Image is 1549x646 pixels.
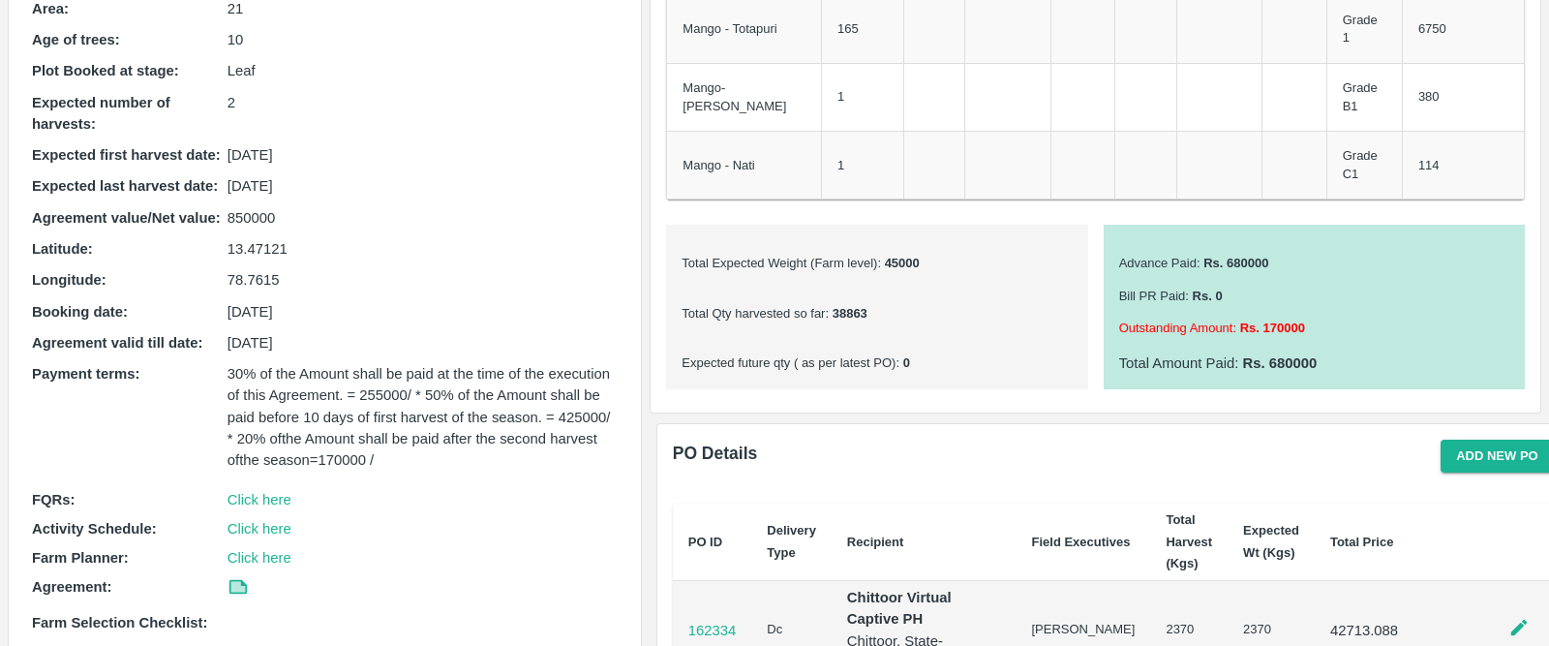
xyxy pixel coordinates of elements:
[688,535,722,549] b: PO ID
[228,269,619,291] p: 78.7615
[32,366,139,382] b: Payment terms :
[228,175,619,197] p: [DATE]
[881,256,920,270] b: 45000
[1326,132,1402,200] td: Grade C1
[228,550,291,566] a: Click here
[32,579,111,595] b: Agreement:
[899,355,910,370] b: 0
[228,301,619,323] p: [DATE]
[32,32,120,47] b: Age of trees :
[32,210,221,226] b: Agreement value/Net value :
[847,535,904,549] b: Recipient
[228,207,619,229] p: 850000
[228,92,619,113] p: 2
[228,332,619,354] p: [DATE]
[228,238,619,260] p: 13.47121
[1200,256,1269,270] b: Rs. 680000
[32,63,179,78] b: Plot Booked at stage :
[32,492,76,508] b: FQRs:
[829,306,867,321] b: 38863
[228,492,291,508] a: Click here
[228,29,619,50] p: 10
[1166,512,1212,570] b: Total Harvest (Kgs)
[667,132,822,200] td: Mango - Nati
[32,550,129,566] b: Farm Planner:
[32,178,218,194] b: Expected last harvest date :
[682,305,1072,323] p: Total Qty harvested so far :
[1031,535,1130,549] b: Field Executives
[1189,289,1223,303] b: Rs. 0
[673,440,758,474] h6: PO Details
[847,590,952,627] b: Chittoor Virtual Captive PH
[228,60,619,81] p: Leaf
[1330,620,1470,641] p: 42713.088
[32,615,207,631] b: Farm Selection Checklist:
[1238,355,1317,371] b: Rs. 680000
[1402,64,1524,132] td: 380
[1119,353,1509,374] p: Total Amount Paid :
[32,272,106,288] b: Longitude :
[682,354,1072,373] p: Expected future qty ( as per latest PO) :
[228,521,291,537] a: Click here
[822,132,904,200] td: 1
[1119,320,1509,338] p: Outstanding Amount :
[1326,64,1402,132] td: Grade B1
[1330,535,1394,549] b: Total Price
[228,144,619,166] p: [DATE]
[32,304,128,320] b: Booking date :
[767,523,816,559] b: Delivery Type
[32,521,157,537] b: Activity Schedule:
[1119,288,1509,306] p: Bill PR Paid :
[32,241,93,257] b: Latitude :
[1402,132,1524,200] td: 114
[682,255,1072,273] p: Total Expected Weight (Farm level) :
[1119,255,1509,273] p: Advance Paid :
[32,335,203,351] b: Agreement valid till date :
[228,363,619,471] p: 30% of the Amount shall be paid at the time of the execution of this Agreement. = 255000/ * 50% o...
[32,95,170,132] b: Expected number of harvests :
[1243,523,1299,559] b: Expected Wt (Kgs)
[822,64,904,132] td: 1
[32,1,69,16] b: Area :
[1236,321,1305,335] b: Rs. 170000
[32,147,221,163] b: Expected first harvest date :
[688,620,737,641] a: 162334
[667,64,822,132] td: Mango-[PERSON_NAME]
